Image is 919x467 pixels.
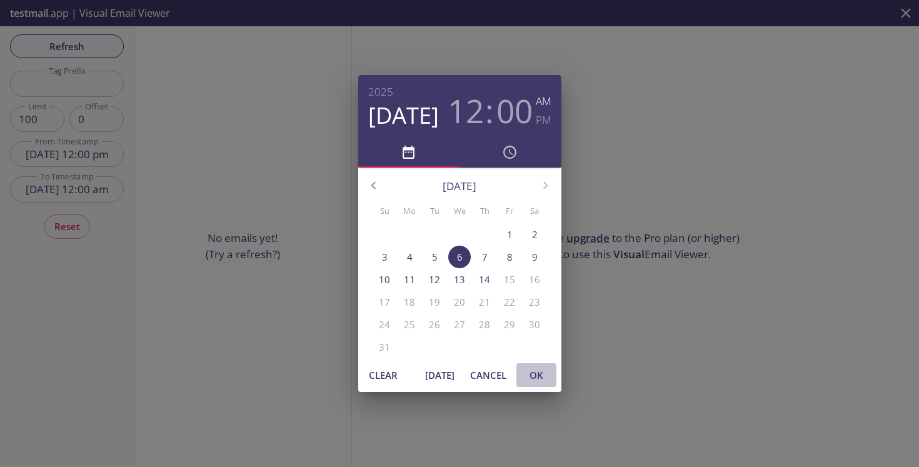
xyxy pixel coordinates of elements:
[398,268,421,291] button: 11
[507,251,513,264] p: 8
[465,363,511,387] button: Cancel
[373,204,396,218] span: Su
[423,268,446,291] button: 12
[368,367,398,383] span: Clear
[479,273,490,286] p: 14
[448,92,484,129] button: 12
[398,204,421,218] span: Mo
[454,273,465,286] p: 13
[382,251,388,264] p: 3
[368,101,439,129] button: [DATE]
[457,251,463,264] p: 6
[404,273,415,286] p: 11
[482,251,488,264] p: 7
[363,363,403,387] button: Clear
[398,246,421,268] button: 4
[429,273,440,286] p: 12
[496,92,533,129] button: 00
[473,246,496,268] button: 7
[423,246,446,268] button: 5
[507,228,513,241] p: 1
[473,268,496,291] button: 14
[379,273,390,286] p: 10
[498,223,521,246] button: 1
[368,83,393,101] button: 2025
[532,251,538,264] p: 9
[516,363,556,387] button: OK
[523,223,546,246] button: 2
[407,251,413,264] p: 4
[432,251,438,264] p: 5
[373,268,396,291] button: 10
[448,246,471,268] button: 6
[532,228,538,241] p: 2
[373,246,396,268] button: 3
[389,178,530,194] p: [DATE]
[425,367,455,383] span: [DATE]
[523,204,546,218] span: Sa
[423,204,446,218] span: Tu
[521,367,551,383] span: OK
[470,367,506,383] span: Cancel
[420,363,460,387] button: [DATE]
[536,92,551,111] button: AM
[536,111,551,129] button: PM
[448,204,471,218] span: We
[498,246,521,268] button: 8
[523,246,546,268] button: 9
[485,92,494,129] h3: :
[473,204,496,218] span: Th
[448,268,471,291] button: 13
[498,204,521,218] span: Fr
